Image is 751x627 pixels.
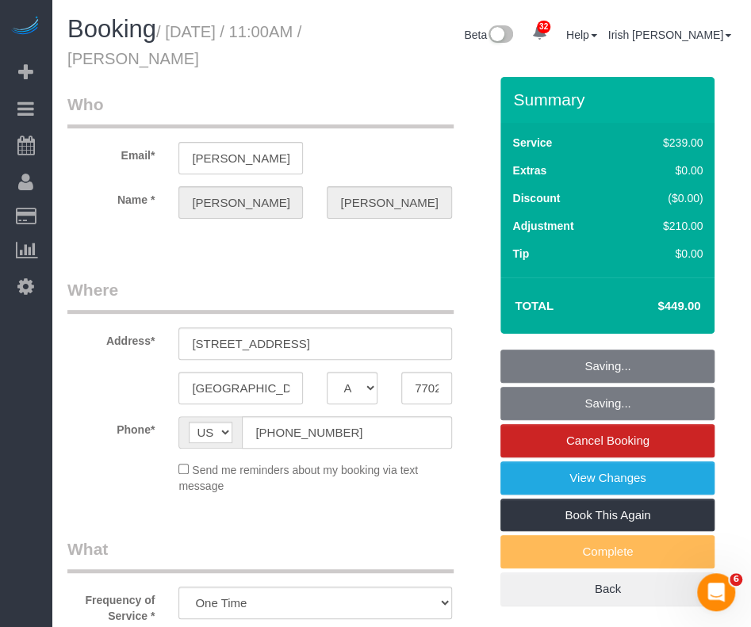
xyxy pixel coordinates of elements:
[67,93,454,128] legend: Who
[512,218,573,234] label: Adjustment
[630,246,703,262] div: $0.00
[512,135,552,151] label: Service
[608,29,731,41] a: Irish [PERSON_NAME]
[327,186,451,219] input: Last Name*
[630,190,703,206] div: ($0.00)
[178,142,303,174] input: Email*
[515,299,554,312] strong: Total
[56,587,167,624] label: Frequency of Service *
[242,416,451,449] input: Phone*
[67,278,454,314] legend: Where
[500,461,715,495] a: View Changes
[56,142,167,163] label: Email*
[178,464,418,492] span: Send me reminders about my booking via text message
[487,25,513,46] img: New interface
[178,186,303,219] input: First Name*
[730,573,742,586] span: 6
[178,372,303,404] input: City*
[524,16,555,51] a: 32
[537,21,550,33] span: 32
[630,162,703,178] div: $0.00
[67,23,301,67] small: / [DATE] / 11:00AM / [PERSON_NAME]
[56,327,167,349] label: Address*
[630,218,703,234] div: $210.00
[512,190,560,206] label: Discount
[512,246,529,262] label: Tip
[500,499,715,532] a: Book This Again
[513,90,707,109] h3: Summary
[697,573,735,611] iframe: Intercom live chat
[512,162,546,178] label: Extras
[464,29,513,41] a: Beta
[500,424,715,457] a: Cancel Booking
[566,29,597,41] a: Help
[610,300,700,313] h4: $449.00
[10,16,41,38] img: Automaid Logo
[67,15,156,43] span: Booking
[500,572,715,606] a: Back
[401,372,452,404] input: Zip Code*
[630,135,703,151] div: $239.00
[56,186,167,208] label: Name *
[56,416,167,438] label: Phone*
[67,537,454,573] legend: What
